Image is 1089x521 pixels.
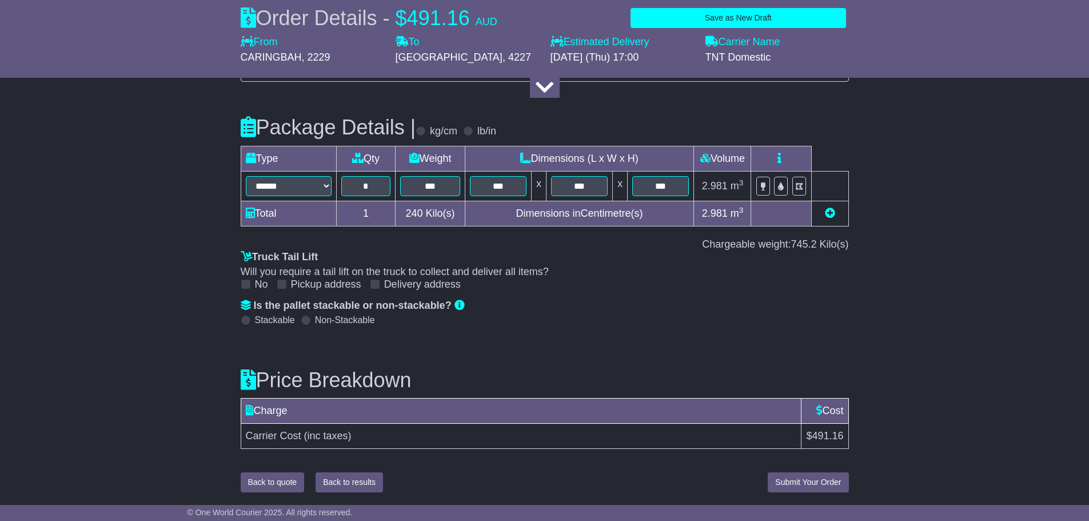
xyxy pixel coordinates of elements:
span: [GEOGRAPHIC_DATA] [396,51,502,63]
span: (inc taxes) [304,430,352,442]
td: Kilo(s) [396,201,465,226]
label: Delivery address [384,279,461,291]
td: 1 [336,201,396,226]
span: $ [396,6,407,30]
td: Total [241,201,336,226]
sup: 3 [739,178,744,187]
span: Submit Your Order [775,478,841,487]
td: Volume [694,146,751,171]
td: Dimensions (L x W x H) [465,146,694,171]
button: Back to quote [241,472,305,492]
label: Estimated Delivery [551,36,694,49]
div: Will you require a tail lift on the truck to collect and deliver all items? [241,266,849,279]
td: Dimensions in Centimetre(s) [465,201,694,226]
span: 491.16 [407,6,470,30]
span: AUD [476,16,497,27]
span: 2.981 [702,208,728,219]
label: Truck Tail Lift [241,251,318,264]
button: Submit Your Order [768,472,848,492]
sup: 3 [739,206,744,214]
label: To [396,36,420,49]
span: Carrier Cost [246,430,301,442]
span: m [731,180,744,192]
td: Qty [336,146,396,171]
label: lb/in [477,125,496,138]
td: x [531,171,546,201]
h3: Price Breakdown [241,369,849,392]
span: $491.16 [806,430,843,442]
span: CARINGBAH [241,51,302,63]
a: Add new item [825,208,835,219]
button: Save as New Draft [631,8,845,28]
span: 240 [406,208,423,219]
td: Type [241,146,336,171]
label: From [241,36,278,49]
span: 2.981 [702,180,728,192]
span: , 2229 [302,51,330,63]
div: Order Details - [241,6,497,30]
label: Carrier Name [705,36,780,49]
span: 745.2 [791,238,816,250]
div: [DATE] (Thu) 17:00 [551,51,694,64]
label: No [255,279,268,291]
h3: Package Details | [241,116,416,139]
span: Is the pallet stackable or non-stackable? [254,300,452,311]
td: Cost [801,399,848,424]
div: Chargeable weight: Kilo(s) [241,238,849,251]
span: © One World Courier 2025. All rights reserved. [188,508,353,517]
td: x [613,171,628,201]
label: Non-Stackable [315,315,375,325]
label: Stackable [255,315,295,325]
label: Pickup address [291,279,361,291]
span: , 4227 [502,51,531,63]
td: Charge [241,399,801,424]
td: Weight [396,146,465,171]
div: TNT Domestic [705,51,849,64]
span: m [731,208,744,219]
label: kg/cm [430,125,457,138]
button: Back to results [316,472,383,492]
